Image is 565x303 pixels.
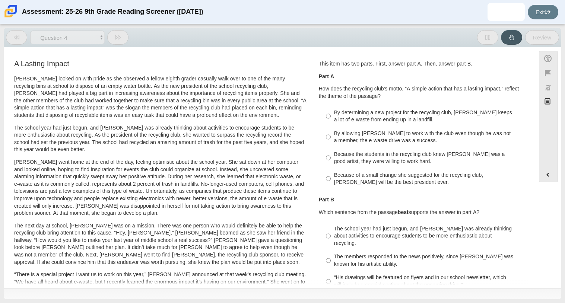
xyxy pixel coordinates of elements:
[319,60,526,68] p: This item has two parts. First, answer part A. Then, answer part B.
[334,225,522,247] div: The school year had just begun, and [PERSON_NAME] was already thinking about activities to encour...
[3,14,19,20] a: Carmen School of Science & Technology
[14,60,307,68] h3: A Lasting Impact
[14,159,307,217] p: [PERSON_NAME] went home at the end of the day, feeling optimistic about the school year. She sat ...
[319,196,334,203] b: Part B
[3,3,19,19] img: Carmen School of Science & Technology
[539,95,558,110] button: Notepad
[22,3,203,21] div: Assessment: 25-26 9th Grade Reading Screener ([DATE])
[539,51,558,66] button: Open Accessibility Menu
[319,85,526,100] p: How does the recycling club’s motto, “A simple action that has a lasting impact,” reflect the the...
[334,151,522,165] div: Because the students in the recycling club knew [PERSON_NAME] was a good artist, they were willin...
[398,209,409,216] b: best
[539,66,558,80] button: Flag item
[334,172,522,186] div: Because of a small change she suggested for the recycling club, [PERSON_NAME] will be the best pr...
[334,109,522,124] div: By determining a new project for the recycling club, [PERSON_NAME] keeps a lot of e-waste from en...
[14,124,307,153] p: The school year had just begun, and [PERSON_NAME] was already thinking about activities to encour...
[14,222,307,266] p: The next day at school, [PERSON_NAME] was on a mission. There was one person who would definitely...
[500,6,512,18] img: janayia.murrell.s7SdK9
[7,51,531,285] div: Assessment items
[525,30,559,45] button: Review
[501,30,522,45] button: Raise Your Hand
[319,73,334,80] b: Part A
[14,75,307,119] p: [PERSON_NAME] looked on with pride as she observed a fellow eighth grader casually walk over to o...
[319,209,526,216] p: Which sentence from the passage supports the answer in part A?
[528,5,558,19] a: Exit
[539,80,558,95] button: Toggle response masking
[334,253,522,268] div: The members responded to the news positively, since [PERSON_NAME] was known for his artistic abil...
[539,168,557,182] button: Expand menu. Displays the button labels.
[334,274,522,288] div: “His drawings will be featured on flyers and in our school newsletter, which will include a speci...
[334,130,522,144] div: By allowing [PERSON_NAME] to work with the club even though he was not a member, the e-waste driv...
